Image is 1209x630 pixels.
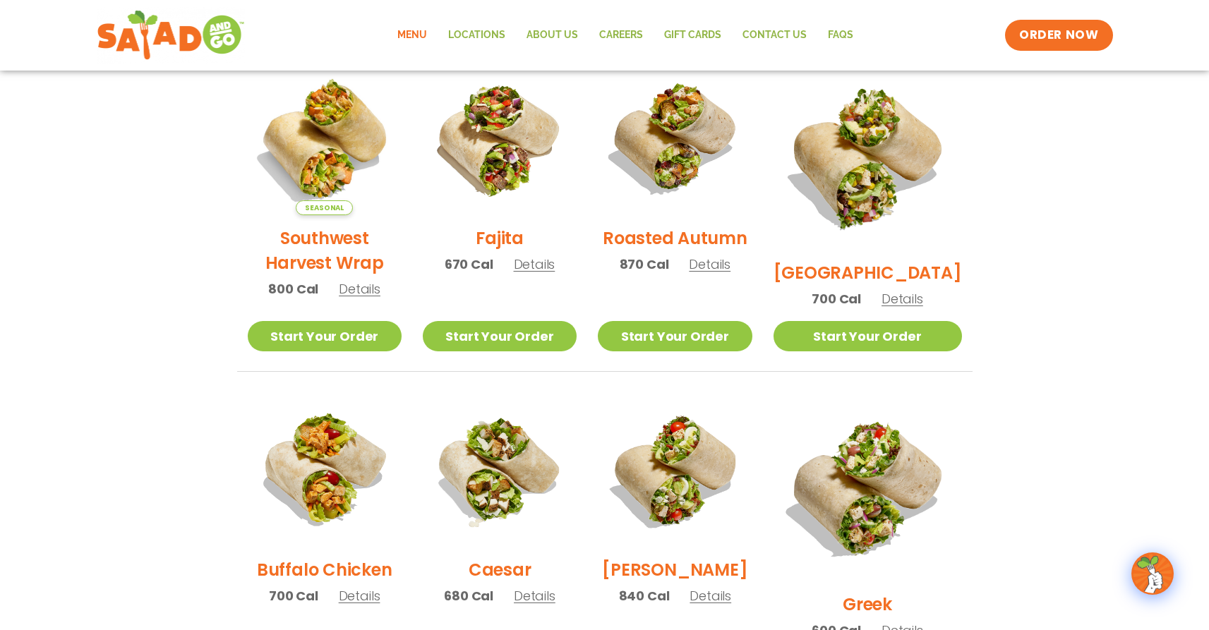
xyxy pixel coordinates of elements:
span: Details [339,587,380,605]
img: tab_keywords_by_traffic_grey.svg [140,89,152,100]
div: Domain Overview [54,90,126,99]
div: Keywords by Traffic [156,90,238,99]
span: ORDER NOW [1019,27,1098,44]
span: Details [339,280,380,298]
a: Start Your Order [248,321,402,351]
span: Details [689,255,730,273]
h2: Greek [843,592,892,617]
img: Product photo for Roasted Autumn Wrap [598,61,752,215]
img: logo_orange.svg [23,23,34,34]
span: 700 Cal [269,586,318,605]
img: Product photo for Buffalo Chicken Wrap [248,393,402,547]
a: Start Your Order [423,321,577,351]
span: Details [690,587,731,605]
span: Details [514,587,555,605]
span: 840 Cal [619,586,670,605]
a: Menu [387,19,438,52]
h2: [PERSON_NAME] [602,557,747,582]
img: website_grey.svg [23,37,34,48]
img: tab_domain_overview_orange.svg [38,89,49,100]
span: 700 Cal [812,289,861,308]
span: 800 Cal [268,279,318,298]
img: Product photo for Southwest Harvest Wrap [248,61,402,215]
div: Domain: [DOMAIN_NAME] [37,37,155,48]
h2: Fajita [476,226,524,250]
img: Product photo for BBQ Ranch Wrap [774,61,962,250]
a: Start Your Order [598,321,752,351]
h2: Southwest Harvest Wrap [248,226,402,275]
a: About Us [516,19,589,52]
a: ORDER NOW [1005,20,1112,51]
span: 680 Cal [444,586,493,605]
a: Contact Us [732,19,817,52]
span: Details [514,255,555,273]
h2: [GEOGRAPHIC_DATA] [774,260,962,285]
a: Careers [589,19,654,52]
img: new-SAG-logo-768×292 [97,7,246,63]
span: Seasonal [296,200,353,215]
nav: Menu [387,19,864,52]
a: FAQs [817,19,864,52]
h2: Roasted Autumn [603,226,747,250]
img: Product photo for Caesar Wrap [423,393,577,547]
h2: Caesar [469,557,531,582]
span: 670 Cal [445,255,493,274]
img: Product photo for Fajita Wrap [423,61,577,215]
img: Product photo for Cobb Wrap [598,393,752,547]
img: Product photo for Greek Wrap [774,393,962,581]
a: Locations [438,19,516,52]
a: Start Your Order [774,321,962,351]
div: v 4.0.25 [40,23,69,34]
span: Details [882,290,923,308]
a: GIFT CARDS [654,19,732,52]
span: 870 Cal [620,255,669,274]
h2: Buffalo Chicken [257,557,392,582]
img: wpChatIcon [1133,554,1172,593]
